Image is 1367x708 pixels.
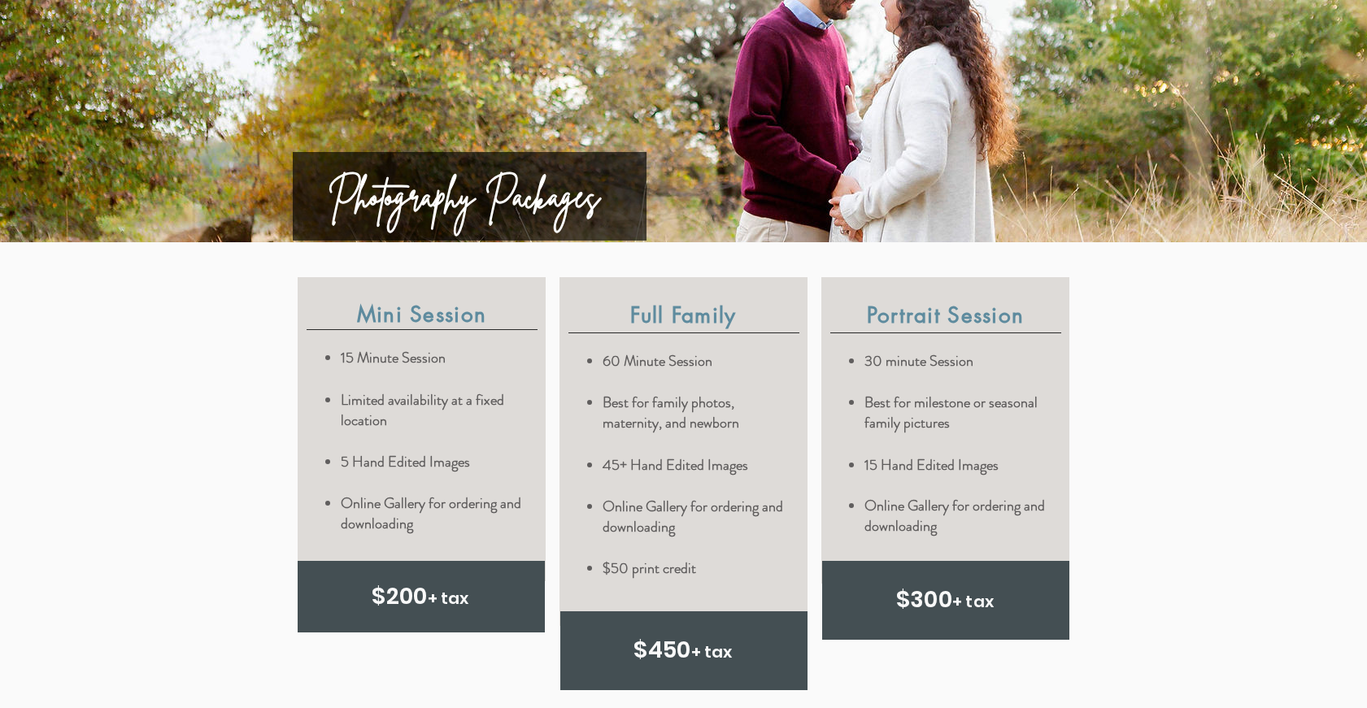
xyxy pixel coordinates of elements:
span: Mini Session [357,301,487,328]
span: 45+ Hand Edited Images [603,454,748,476]
span: Photography Packages [328,175,600,219]
span: Best for milestone or seasonal family pictures [864,392,1038,433]
span: + tax [428,587,469,610]
span: Limited availability at a fixed location [341,389,504,431]
span: Online Gallery for ordering and downloading [864,495,1045,536]
span: 30 minute Session [864,350,973,371]
span: Best for family photos, maternity, and newborn [603,392,739,433]
span: Online Gallery for ordering and downloading [341,493,521,534]
iframe: Wix Chat [1291,632,1367,708]
div: content changes on hover [298,277,546,581]
span: 15 Hand Edited Images [864,454,999,476]
span: + tax [691,641,733,663]
span: $200 [372,580,427,612]
span: 5 Hand Edited Images [341,451,470,472]
span: + tax [952,590,994,613]
span: $300 [896,584,952,615]
span: 15 Minute Session [341,347,446,368]
span: Full Family [630,302,736,329]
span: $50 print credit [603,558,696,579]
span: 60 Minute Session [603,350,712,371]
span: $450 [633,634,690,666]
span: Portrait Session [867,302,1025,329]
div: content changes on hover [559,277,808,626]
div: content changes on hover [821,277,1069,584]
span: Online Gallery for ordering and downloading [603,496,783,537]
